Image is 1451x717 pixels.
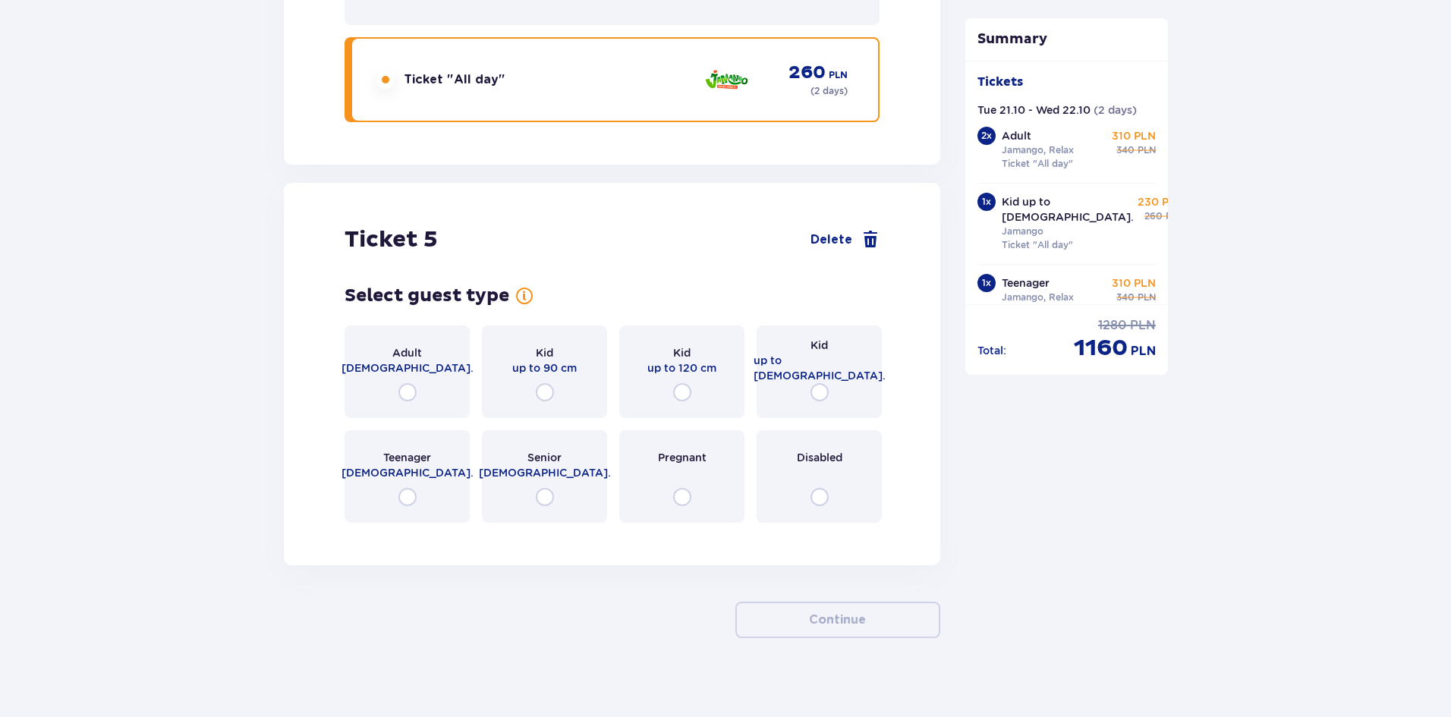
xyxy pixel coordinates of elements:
[647,360,716,376] span: up to 120 cm
[383,450,431,465] span: Teenager
[788,61,826,84] span: 260
[1002,143,1074,157] p: Jamango, Relax
[673,345,691,360] span: Kid
[754,353,886,383] span: up to [DEMOGRAPHIC_DATA].
[1166,209,1184,223] span: PLN
[810,338,828,353] span: Kid
[1002,291,1074,304] p: Jamango, Relax
[809,612,866,628] p: Continue
[797,450,842,465] span: Disabled
[1074,334,1128,363] span: 1160
[977,193,996,211] div: 1 x
[1002,238,1073,252] p: Ticket "All day"
[1138,291,1156,304] span: PLN
[977,74,1023,90] p: Tickets
[345,225,438,254] h2: Ticket 5
[1002,157,1073,171] p: Ticket "All day"
[735,602,940,638] button: Continue
[1112,275,1156,291] p: 310 PLN
[977,343,1006,358] p: Total :
[810,231,852,248] span: Delete
[1116,143,1135,157] span: 340
[810,84,848,98] p: ( 2 days )
[965,30,1169,49] p: Summary
[1112,128,1156,143] p: 310 PLN
[1138,143,1156,157] span: PLN
[404,71,505,88] span: Ticket "All day"
[479,465,611,480] span: [DEMOGRAPHIC_DATA].
[1002,275,1050,291] p: Teenager
[1130,317,1156,334] span: PLN
[977,127,996,145] div: 2 x
[1002,225,1043,238] p: Jamango
[536,345,553,360] span: Kid
[342,465,474,480] span: [DEMOGRAPHIC_DATA].
[829,68,848,82] span: PLN
[342,360,474,376] span: [DEMOGRAPHIC_DATA].
[392,345,422,360] span: Adult
[1116,291,1135,304] span: 340
[977,274,996,292] div: 1 x
[977,102,1091,118] p: Tue 21.10 - Wed 22.10
[345,285,509,307] h3: Select guest type
[658,450,707,465] span: Pregnant
[704,64,749,96] img: Jamango
[810,231,880,249] a: Delete
[1094,102,1137,118] p: ( 2 days )
[1131,343,1156,360] span: PLN
[1138,194,1184,209] p: 230 PLN
[1098,317,1127,334] span: 1280
[527,450,562,465] span: Senior
[1144,209,1163,223] span: 260
[512,360,577,376] span: up to 90 cm
[1002,128,1031,143] p: Adult
[1002,194,1134,225] p: Kid up to [DEMOGRAPHIC_DATA].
